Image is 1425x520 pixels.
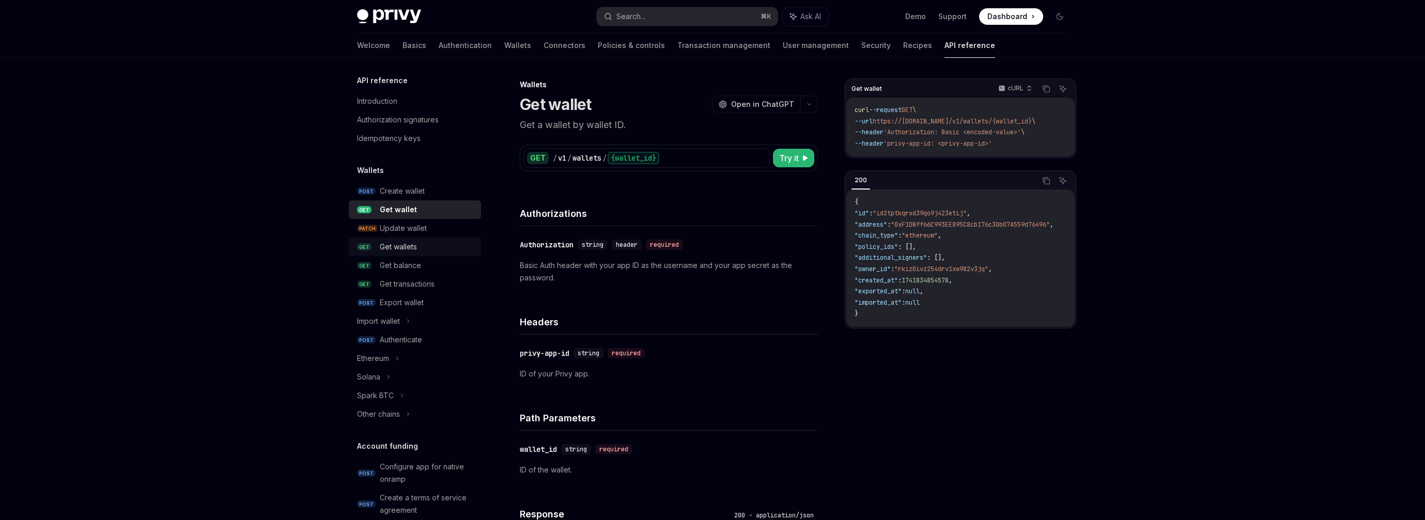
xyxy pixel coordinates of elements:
[357,280,371,288] span: GET
[903,33,932,58] a: Recipes
[855,287,902,295] span: "exported_at"
[608,152,659,164] div: {wallet_id}
[349,293,481,312] a: POSTExport wallet
[582,241,603,249] span: string
[520,411,818,425] h4: Path Parameters
[902,298,905,307] span: :
[1056,82,1070,96] button: Ask AI
[905,287,920,295] span: null
[887,220,891,229] span: :
[380,492,475,516] div: Create a terms of service agreement
[520,464,818,476] p: ID of the wallet.
[349,489,481,519] a: POSTCreate a terms of service agreement
[380,334,422,346] div: Authenticate
[380,203,417,216] div: Get wallet
[855,231,898,240] span: "chain_type"
[855,276,898,285] span: "created_at"
[357,440,418,452] h5: Account funding
[761,12,771,21] span: ⌘ K
[349,238,481,256] a: GETGet wallets
[380,222,427,234] div: Update wallet
[520,444,557,454] div: wallet_id
[349,92,481,111] a: Introduction
[602,153,607,163] div: /
[598,33,665,58] a: Policies & controls
[357,469,376,477] span: POST
[979,8,1043,25] a: Dashboard
[855,298,902,307] span: "imported_at"
[1040,174,1053,187] button: Copy the contents from the code block
[1050,220,1054,229] span: ,
[646,240,683,250] div: required
[520,368,818,380] p: ID of your Privy app.
[349,111,481,129] a: Authorization signatures
[520,207,818,220] h4: Authorizations
[855,106,869,114] span: curl
[855,265,891,273] span: "owner_id"
[891,265,894,273] span: :
[349,256,481,275] a: GETGet balance
[558,153,566,163] div: v1
[349,458,481,489] a: POSTConfigure app for native onramp
[898,231,902,240] span: :
[855,198,858,206] span: {
[869,209,873,217] span: :
[938,11,967,22] a: Support
[927,254,945,262] span: : [],
[855,309,858,318] span: }
[902,231,938,240] span: "ethereum"
[380,461,475,485] div: Configure app for native onramp
[891,220,1050,229] span: "0xF1DBff66C993EE895C8cb176c30b07A559d76496"
[572,153,601,163] div: wallets
[578,349,599,357] span: string
[779,152,799,164] span: Try it
[380,278,435,290] div: Get transactions
[1008,84,1024,92] p: cURL
[357,225,378,232] span: PATCH
[855,209,869,217] span: "id"
[861,33,891,58] a: Security
[553,153,557,163] div: /
[349,330,481,349] a: POSTAuthenticate
[357,336,376,344] span: POST
[1032,117,1035,125] span: \
[944,33,995,58] a: API reference
[993,80,1036,98] button: cURL
[357,262,371,270] span: GET
[905,11,926,22] a: Demo
[357,389,394,402] div: Spark BTC
[357,299,376,307] span: POST
[527,152,549,164] div: GET
[616,241,638,249] span: header
[616,10,645,23] div: Search...
[988,265,992,273] span: ,
[855,128,884,136] span: --header
[357,74,408,87] h5: API reference
[357,243,371,251] span: GET
[520,315,818,329] h4: Headers
[357,371,380,383] div: Solana
[712,96,800,113] button: Open in ChatGPT
[565,445,587,453] span: string
[855,117,873,125] span: --url
[884,128,1021,136] span: 'Authorization: Basic <encoded-value>'
[912,106,916,114] span: \
[855,139,884,148] span: --header
[731,99,794,109] span: Open in ChatGPT
[898,243,916,251] span: : [],
[855,220,887,229] span: "address"
[357,95,397,107] div: Introduction
[357,132,421,145] div: Idempotency keys
[567,153,571,163] div: /
[800,11,821,22] span: Ask AI
[349,129,481,148] a: Idempotency keys
[902,276,949,285] span: 1741834854578
[595,444,632,454] div: required
[520,259,818,284] p: Basic Auth header with your app ID as the username and your app secret as the password.
[1021,128,1025,136] span: \
[773,149,814,167] button: Try it
[357,114,439,126] div: Authorization signatures
[855,243,898,251] span: "policy_ids"
[520,118,818,132] p: Get a wallet by wallet ID.
[357,500,376,508] span: POST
